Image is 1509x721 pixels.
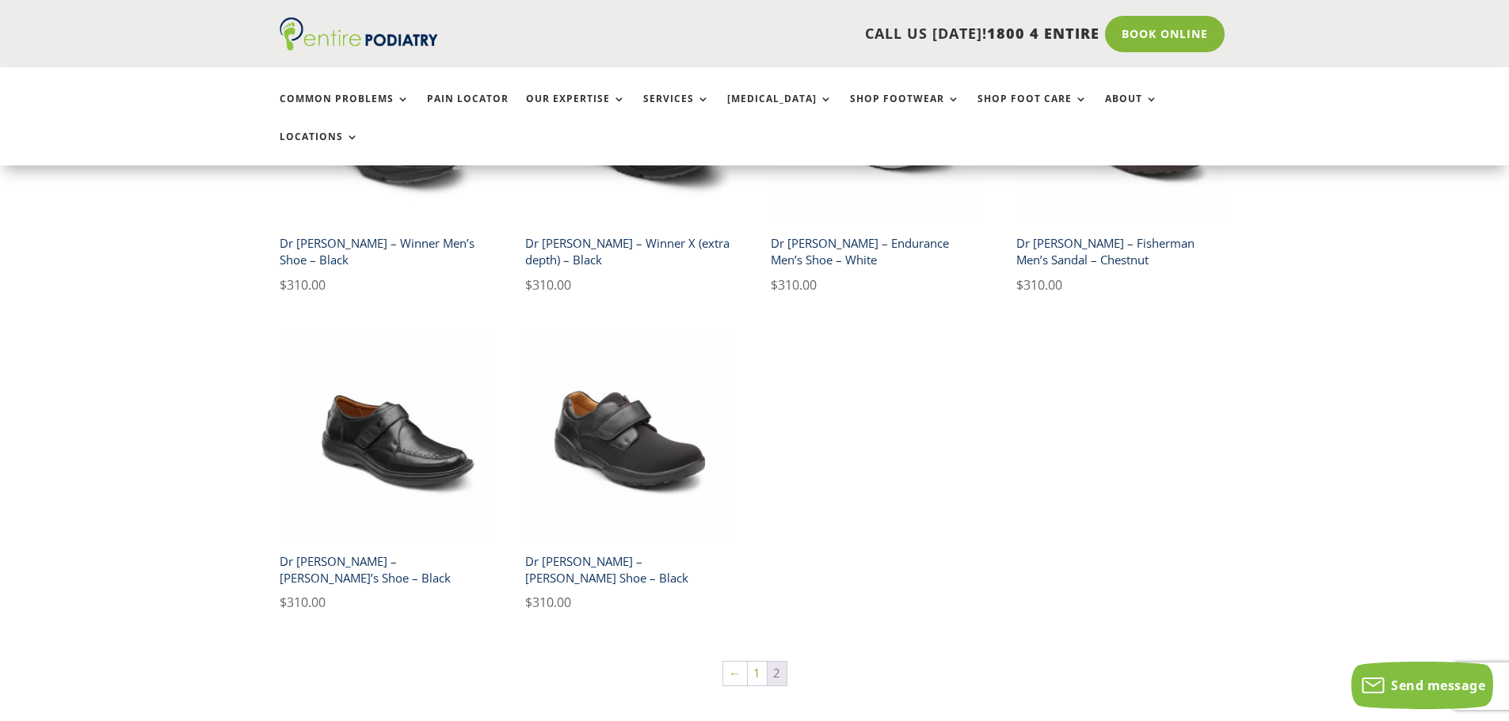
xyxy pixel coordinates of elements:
a: Services [643,93,710,127]
a: Pain Locator [427,93,509,127]
img: Dr Comfort Brian Mens Casual Shoe black [525,331,735,541]
bdi: 310.00 [280,594,326,611]
span: $ [771,276,778,294]
span: 1800 4 ENTIRE [987,24,1099,43]
p: CALL US [DATE]! [499,24,1099,44]
span: $ [280,594,287,611]
span: Send message [1391,677,1485,694]
a: Dr Comfort Brian Mens Casual Shoe blackDr [PERSON_NAME] – [PERSON_NAME] Shoe – Black $310.00 [525,331,735,613]
span: Page 2 [768,662,787,685]
span: $ [280,276,287,294]
a: Dr Comfort Frank Mens Dress Shoe BlackDr [PERSON_NAME] – [PERSON_NAME]’s Shoe – Black $310.00 [280,331,490,613]
h2: Dr [PERSON_NAME] – [PERSON_NAME]’s Shoe – Black [280,547,490,592]
a: Our Expertise [526,93,626,127]
h2: Dr [PERSON_NAME] – [PERSON_NAME] Shoe – Black [525,547,735,592]
span: $ [525,594,532,611]
bdi: 310.00 [525,594,571,611]
img: Dr Comfort Frank Mens Dress Shoe Black [280,331,490,541]
a: Page 1 [748,662,767,685]
bdi: 310.00 [771,276,817,294]
a: ← [723,662,747,685]
a: About [1105,93,1158,127]
a: Shop Foot Care [977,93,1088,127]
a: Book Online [1105,16,1225,52]
h2: Dr [PERSON_NAME] – Fisherman Men’s Sandal – Chestnut [1016,230,1226,275]
nav: Product Pagination [280,660,1230,693]
bdi: 310.00 [525,276,571,294]
a: Shop Footwear [850,93,960,127]
bdi: 310.00 [1016,276,1062,294]
h2: Dr [PERSON_NAME] – Winner X (extra depth) – Black [525,230,735,275]
a: Entire Podiatry [280,38,438,54]
button: Send message [1351,662,1493,709]
a: Common Problems [280,93,410,127]
a: [MEDICAL_DATA] [727,93,833,127]
h2: Dr [PERSON_NAME] – Winner Men’s Shoe – Black [280,230,490,275]
img: logo (1) [280,17,438,51]
h2: Dr [PERSON_NAME] – Endurance Men’s Shoe – White [771,230,981,275]
span: $ [1016,276,1023,294]
bdi: 310.00 [280,276,326,294]
a: Locations [280,131,359,165]
span: $ [525,276,532,294]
